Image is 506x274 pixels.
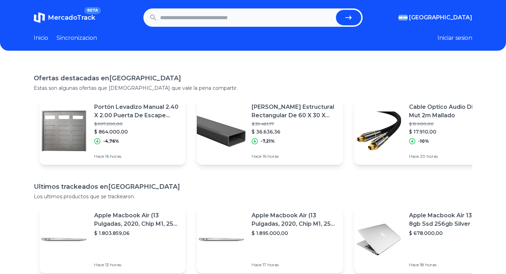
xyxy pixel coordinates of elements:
p: -7,21% [261,138,275,144]
a: Featured image[PERSON_NAME] Estructural Rectangular De 60 X 30 X 2,00 Mm Gramabi Barra De 6 [GEOG... [197,97,343,165]
p: Apple Macbook Air (13 Pulgadas, 2020, Chip M1, 256 Gb De Ssd, 8 Gb De Ram) - Plata [94,211,180,228]
p: $ 39.481,77 [252,121,337,127]
p: Apple Macbook Air (13 Pulgadas, 2020, Chip M1, 256 Gb De Ssd, 8 Gb De Ram) - Plata [252,211,337,228]
p: Cable Optico Audio Digital Mut 2m Mallado [409,103,495,120]
button: [GEOGRAPHIC_DATA] [398,13,472,22]
img: Argentina [398,15,408,20]
a: Featured imageApple Macbook Air 13 Core I5 8gb Ssd 256gb Silver$ 678.000,00Hace 18 horas [354,206,500,273]
p: Hace 20 horas [409,154,495,159]
span: BETA [84,7,101,14]
img: Featured image [197,106,246,156]
h1: Ofertas destacadas en [GEOGRAPHIC_DATA] [34,73,472,83]
img: MercadoTrack [34,12,45,23]
a: Featured imagePortón Levadizo Manual 2.40 X 2.00 Puerta De Escape Incluida$ 907.200,00$ 864.000,0... [39,97,186,165]
p: $ 36.636,36 [252,128,337,135]
p: $ 19.900,00 [409,121,495,127]
img: Featured image [354,106,403,156]
img: Featured image [197,215,246,264]
img: Featured image [39,215,89,264]
a: Featured imageApple Macbook Air (13 Pulgadas, 2020, Chip M1, 256 Gb De Ssd, 8 Gb De Ram) - Plata$... [39,206,186,273]
p: Estas son algunas ofertas que [DEMOGRAPHIC_DATA] que vale la pena compartir. [34,85,472,92]
p: $ 907.200,00 [94,121,180,127]
p: Hace 13 horas [94,262,180,268]
p: Hace 16 horas [94,154,180,159]
p: Hace 16 horas [252,154,337,159]
span: [GEOGRAPHIC_DATA] [409,13,472,22]
span: MercadoTrack [48,14,95,21]
a: Featured imageCable Optico Audio Digital Mut 2m Mallado$ 19.900,00$ 17.910,00-10%Hace 20 horas [354,97,500,165]
p: Portón Levadizo Manual 2.40 X 2.00 Puerta De Escape Incluida [94,103,180,120]
a: Sincronizacion [57,34,97,42]
button: Iniciar sesion [437,34,472,42]
p: -4,76% [103,138,119,144]
p: $ 1.803.859,06 [94,230,180,237]
a: Featured imageApple Macbook Air (13 Pulgadas, 2020, Chip M1, 256 Gb De Ssd, 8 Gb De Ram) - Plata$... [197,206,343,273]
p: $ 864.000,00 [94,128,180,135]
h1: Ultimos trackeados en [GEOGRAPHIC_DATA] [34,182,472,192]
p: $ 1.895.000,00 [252,230,337,237]
p: -10% [418,138,429,144]
p: Los ultimos productos que se trackearon. [34,193,472,200]
p: $ 678.000,00 [409,230,495,237]
p: $ 17.910,00 [409,128,495,135]
img: Featured image [354,215,403,264]
p: Hace 18 horas [409,262,495,268]
img: Featured image [39,106,89,156]
a: Inicio [34,34,48,42]
p: [PERSON_NAME] Estructural Rectangular De 60 X 30 X 2,00 Mm Gramabi Barra De 6 [GEOGRAPHIC_DATA] T... [252,103,337,120]
p: Hace 17 horas [252,262,337,268]
a: MercadoTrackBETA [34,12,95,23]
p: Apple Macbook Air 13 Core I5 8gb Ssd 256gb Silver [409,211,495,228]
